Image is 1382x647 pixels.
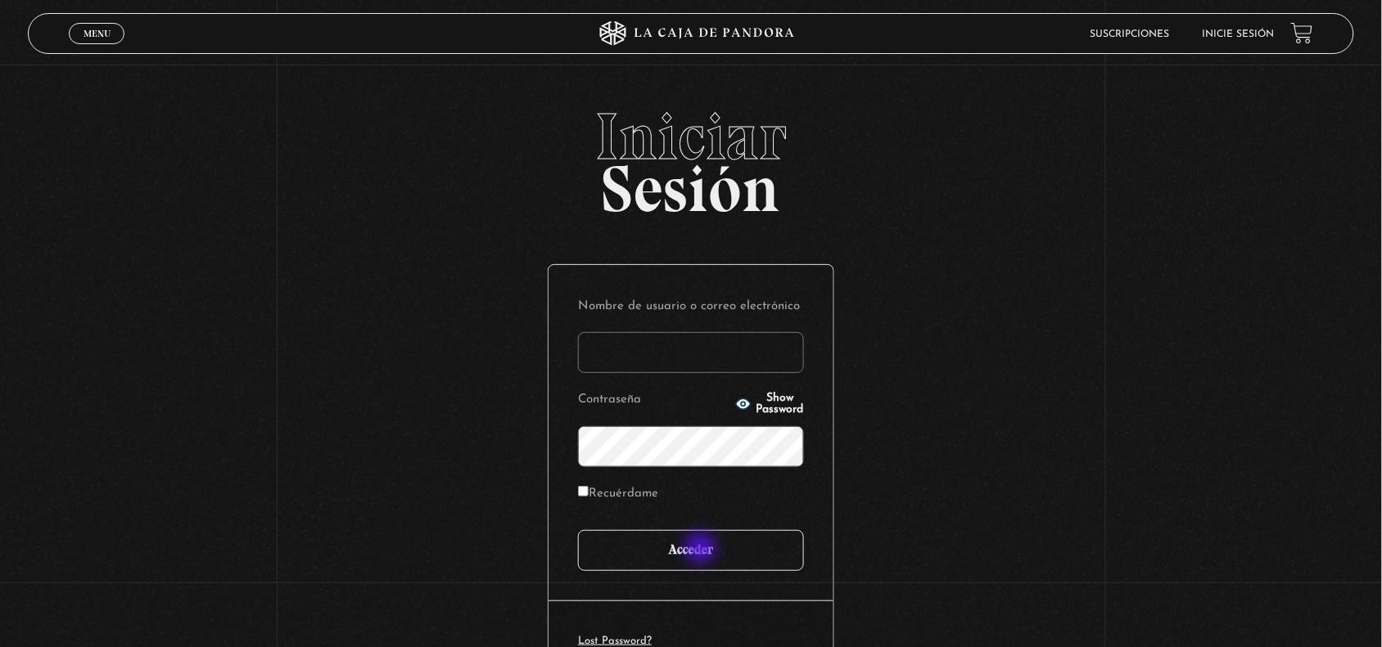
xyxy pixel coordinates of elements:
span: Cerrar [78,43,116,54]
button: Show Password [735,393,805,416]
span: Iniciar [28,104,1355,169]
span: Menu [84,29,111,38]
h2: Sesión [28,104,1355,209]
input: Recuérdame [578,486,589,496]
a: View your shopping cart [1291,22,1313,44]
a: Inicie sesión [1203,29,1275,39]
a: Suscripciones [1091,29,1170,39]
label: Recuérdame [578,482,658,507]
label: Contraseña [578,388,730,413]
input: Acceder [578,530,804,571]
a: Lost Password? [578,636,652,646]
label: Nombre de usuario o correo electrónico [578,294,804,320]
span: Show Password [756,393,805,416]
